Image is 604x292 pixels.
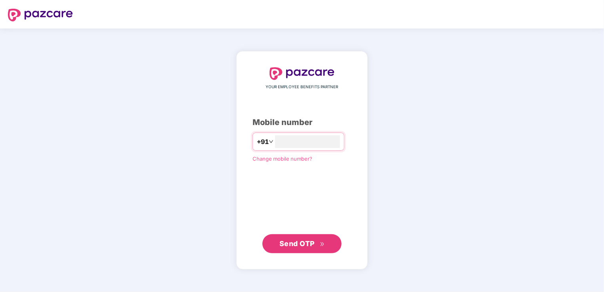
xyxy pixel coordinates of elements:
[279,239,315,248] span: Send OTP
[262,234,342,253] button: Send OTPdouble-right
[257,137,269,147] span: +91
[253,155,312,162] a: Change mobile number?
[269,139,274,144] span: down
[320,242,325,247] span: double-right
[8,9,73,21] img: logo
[253,116,351,129] div: Mobile number
[270,67,334,80] img: logo
[266,84,338,90] span: YOUR EMPLOYEE BENEFITS PARTNER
